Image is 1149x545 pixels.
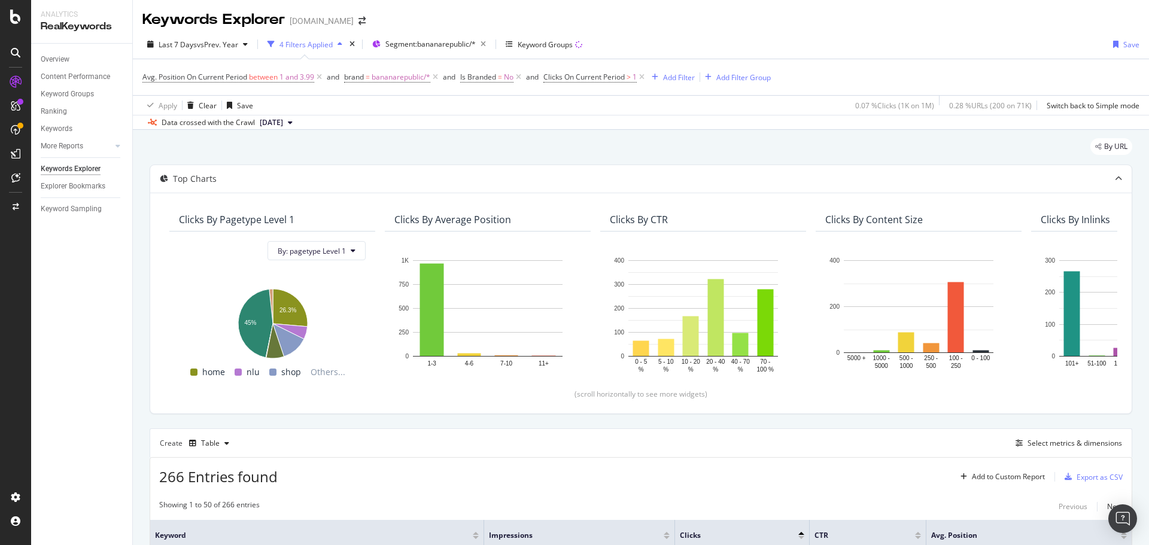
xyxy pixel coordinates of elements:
[825,254,1012,370] svg: A chart.
[159,101,177,111] div: Apply
[41,20,123,34] div: RealKeywords
[405,353,409,360] text: 0
[1108,504,1137,533] div: Open Intercom Messenger
[394,214,511,226] div: Clicks By Average Position
[327,71,339,83] button: and
[41,123,72,135] div: Keywords
[41,140,112,153] a: More Reports
[41,71,110,83] div: Content Performance
[610,254,797,375] svg: A chart.
[829,257,840,264] text: 400
[402,257,409,264] text: 1K
[633,69,637,86] span: 1
[155,530,455,541] span: Keyword
[1060,467,1123,486] button: Export as CSV
[956,467,1045,486] button: Add to Custom Report
[700,70,771,84] button: Add Filter Group
[179,214,294,226] div: Clicks By pagetype Level 1
[1051,353,1055,360] text: 0
[688,366,694,373] text: %
[621,353,624,360] text: 0
[663,366,668,373] text: %
[249,72,278,82] span: between
[199,101,217,111] div: Clear
[814,530,897,541] span: CTR
[237,101,253,111] div: Save
[706,358,725,365] text: 20 - 40
[875,363,889,369] text: 5000
[159,39,197,50] span: Last 7 Days
[41,180,105,193] div: Explorer Bookmarks
[279,307,296,313] text: 26.3%
[247,365,260,379] span: nlu
[614,305,624,312] text: 200
[682,358,701,365] text: 10 - 20
[142,10,285,30] div: Keywords Explorer
[399,329,409,336] text: 250
[1059,501,1087,511] div: Previous
[526,72,539,82] div: and
[41,163,124,175] a: Keywords Explorer
[757,366,774,373] text: 100 %
[949,355,963,361] text: 100 -
[260,117,283,128] span: 2025 Aug. 20th
[899,363,913,369] text: 1000
[760,358,770,365] text: 70 -
[263,35,347,54] button: 4 Filters Applied
[614,281,624,288] text: 300
[539,360,549,367] text: 11+
[41,10,123,20] div: Analytics
[443,72,455,82] div: and
[680,530,780,541] span: Clicks
[41,88,94,101] div: Keyword Groups
[41,105,67,118] div: Ranking
[394,254,581,375] svg: A chart.
[1108,35,1139,54] button: Save
[372,69,430,86] span: bananarepublic/*
[738,366,743,373] text: %
[1028,438,1122,448] div: Select metrics & dimensions
[635,358,647,365] text: 0 - 5
[1114,360,1129,367] text: 16-50
[829,303,840,310] text: 200
[202,365,225,379] span: home
[366,72,370,82] span: =
[41,105,124,118] a: Ranking
[951,363,961,369] text: 250
[399,305,409,312] text: 500
[1087,360,1107,367] text: 51-100
[836,349,840,356] text: 0
[873,355,890,361] text: 1000 -
[501,35,587,54] button: Keyword Groups
[1107,501,1123,511] div: Next
[142,35,253,54] button: Last 7 DaysvsPrev. Year
[647,70,695,84] button: Add Filter
[627,72,631,82] span: >
[160,434,234,453] div: Create
[500,360,512,367] text: 7-10
[327,72,339,82] div: and
[427,360,436,367] text: 1-3
[972,473,1045,480] div: Add to Custom Report
[498,72,502,82] span: =
[347,38,357,50] div: times
[949,101,1032,111] div: 0.28 % URLs ( 200 on 71K )
[278,246,346,256] span: By: pagetype Level 1
[465,360,474,367] text: 4-6
[1045,321,1055,328] text: 100
[184,434,234,453] button: Table
[971,355,990,361] text: 0 - 100
[358,17,366,25] div: arrow-right-arrow-left
[443,71,455,83] button: and
[658,358,674,365] text: 5 - 10
[159,467,278,486] span: 266 Entries found
[281,365,301,379] span: shop
[504,69,513,86] span: No
[1045,257,1055,264] text: 300
[663,72,695,83] div: Add Filter
[183,96,217,115] button: Clear
[1045,290,1055,296] text: 200
[543,72,625,82] span: Clicks On Current Period
[165,389,1117,399] div: (scroll horizontally to see more widgets)
[899,355,913,361] text: 500 -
